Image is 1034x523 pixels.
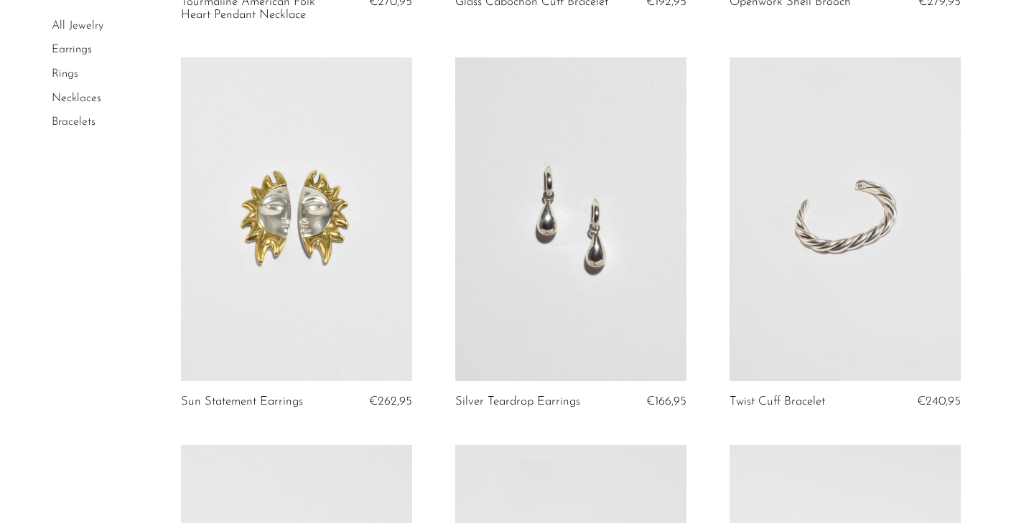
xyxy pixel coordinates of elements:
[730,395,825,408] a: Twist Cuff Bracelet
[52,116,96,128] a: Bracelets
[52,68,78,80] a: Rings
[52,93,101,104] a: Necklaces
[52,44,92,56] a: Earrings
[455,395,580,408] a: Silver Teardrop Earrings
[52,20,103,32] a: All Jewelry
[917,395,961,407] span: €240,95
[181,395,303,408] a: Sun Statement Earrings
[646,395,686,407] span: €166,95
[369,395,412,407] span: €262,95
